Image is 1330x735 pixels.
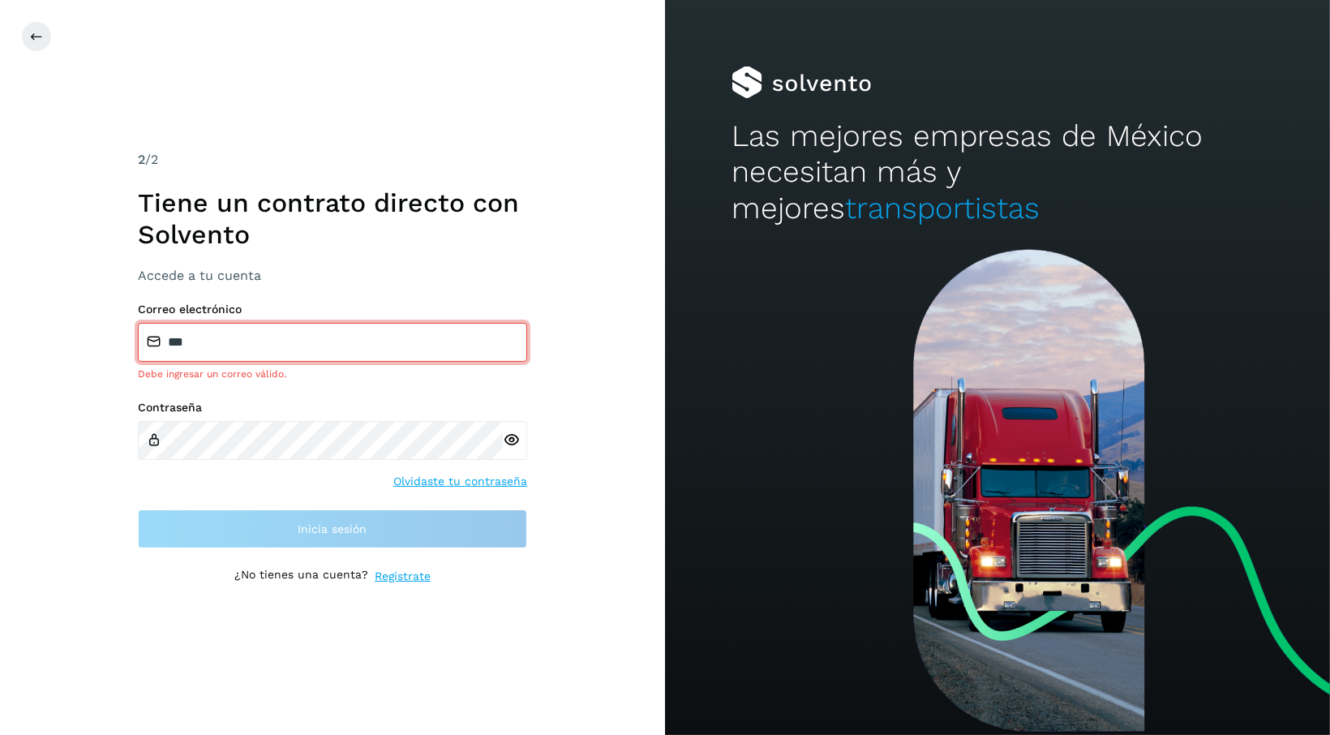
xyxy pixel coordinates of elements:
span: Inicia sesión [298,523,367,535]
a: Olvidaste tu contraseña [393,473,527,490]
div: /2 [138,150,527,170]
label: Contraseña [138,401,527,415]
h2: Las mejores empresas de México necesitan más y mejores [731,118,1263,226]
button: Inicia sesión [138,509,527,548]
p: ¿No tienes una cuenta? [234,568,368,585]
a: Regístrate [375,568,431,585]
div: Debe ingresar un correo válido. [138,367,527,381]
h1: Tiene un contrato directo con Solvento [138,187,527,250]
span: 2 [138,152,145,167]
span: transportistas [845,191,1040,226]
label: Correo electrónico [138,303,527,316]
h3: Accede a tu cuenta [138,268,527,283]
